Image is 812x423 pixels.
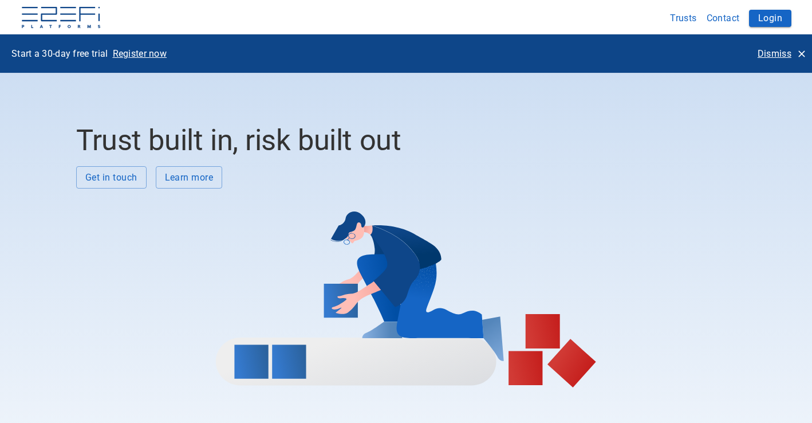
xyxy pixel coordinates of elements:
[753,44,810,64] button: Dismiss
[758,47,791,60] p: Dismiss
[11,47,108,60] p: Start a 30-day free trial
[76,166,147,189] button: Get in touch
[108,44,172,64] button: Register now
[76,123,736,157] h2: Trust built in, risk built out
[113,47,167,60] p: Register now
[156,166,223,189] button: Learn more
